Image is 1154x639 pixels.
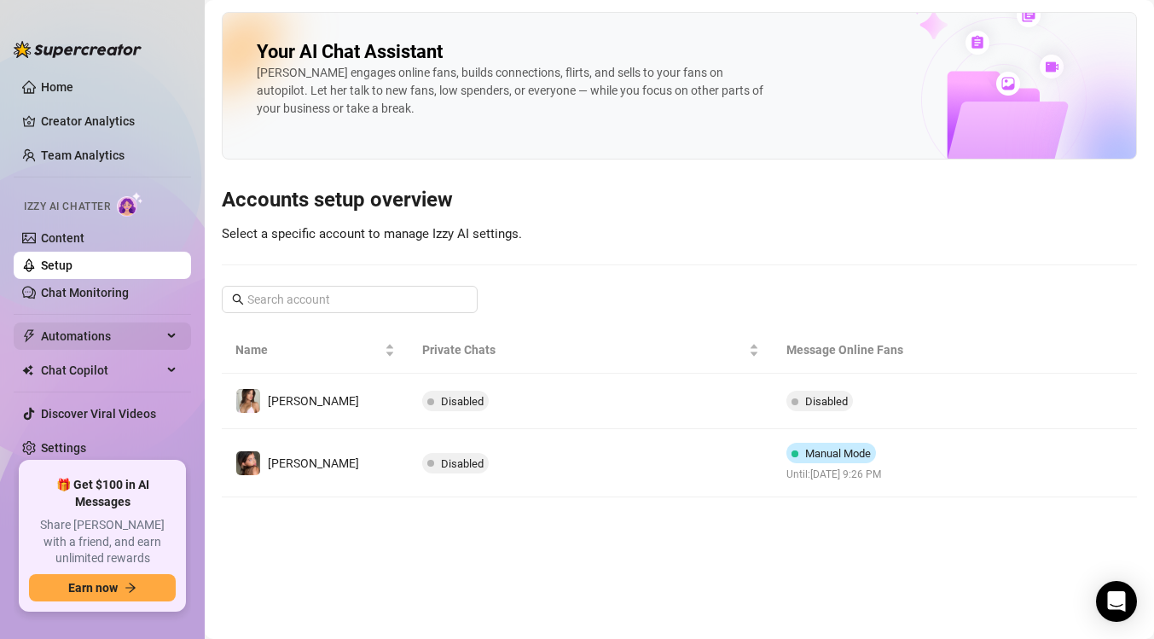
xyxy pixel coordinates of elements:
span: [PERSON_NAME] [268,456,359,470]
th: Private Chats [409,327,773,374]
span: Share [PERSON_NAME] with a friend, and earn unlimited rewards [29,517,176,567]
a: Discover Viral Videos [41,407,156,421]
a: Content [41,231,84,245]
span: arrow-right [125,582,136,594]
a: Setup [41,259,72,272]
span: Until: [DATE] 9:26 PM [786,467,883,483]
span: Izzy AI Chatter [24,199,110,215]
th: Message Online Fans [773,327,1016,374]
img: Donna [236,389,260,413]
span: Disabled [805,395,848,408]
a: Team Analytics [41,148,125,162]
span: Name [235,340,381,359]
button: Earn nowarrow-right [29,574,176,601]
span: Earn now [68,581,118,595]
a: Home [41,80,73,94]
img: Donna [236,451,260,475]
span: thunderbolt [22,329,36,343]
span: [PERSON_NAME] [268,394,359,408]
span: Disabled [441,457,484,470]
th: Name [222,327,409,374]
span: 🎁 Get $100 in AI Messages [29,477,176,510]
img: Chat Copilot [22,364,33,376]
span: Chat Copilot [41,357,162,384]
span: Select a specific account to manage Izzy AI settings. [222,226,522,241]
h3: Accounts setup overview [222,187,1137,214]
span: Automations [41,322,162,350]
span: search [232,293,244,305]
span: Manual Mode [805,447,871,460]
input: Search account [247,290,454,309]
div: Open Intercom Messenger [1096,581,1137,622]
h2: Your AI Chat Assistant [257,40,443,64]
img: logo-BBDzfeDw.svg [14,41,142,58]
a: Creator Analytics [41,107,177,135]
a: Chat Monitoring [41,286,129,299]
a: Settings [41,441,86,455]
img: AI Chatter [117,192,143,217]
span: Private Chats [422,340,745,359]
div: [PERSON_NAME] engages online fans, builds connections, flirts, and sells to your fans on autopilo... [257,64,768,118]
span: Disabled [441,395,484,408]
